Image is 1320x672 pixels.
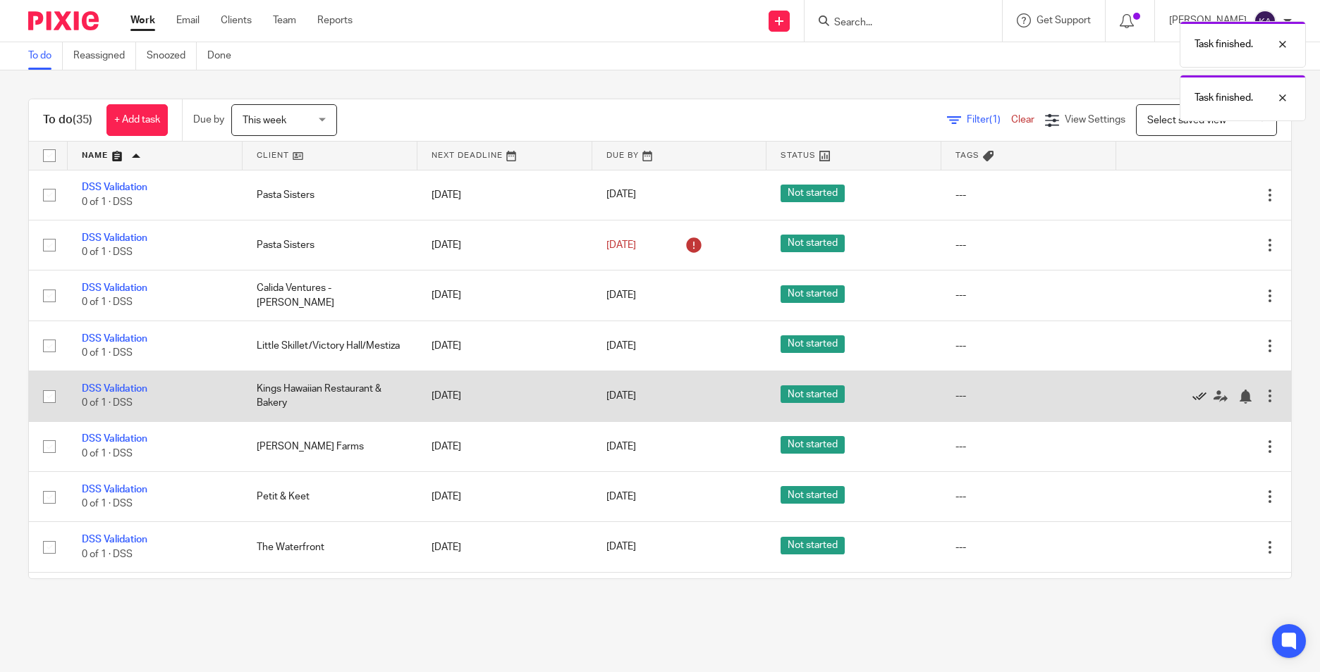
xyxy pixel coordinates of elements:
td: [PERSON_NAME]'s Pub [243,572,417,622]
td: [DATE] [417,522,592,572]
a: Reassigned [73,42,136,70]
td: Pasta Sisters [243,220,417,270]
a: DSS Validation [82,535,147,545]
td: [PERSON_NAME] Farms [243,421,417,471]
a: DSS Validation [82,384,147,394]
div: --- [955,188,1102,202]
td: [DATE] [417,572,592,622]
div: --- [955,389,1102,403]
span: Not started [781,537,845,554]
a: Reports [317,13,353,27]
span: Not started [781,486,845,504]
a: Work [130,13,155,27]
span: Not started [781,235,845,252]
span: 0 of 1 · DSS [82,247,133,257]
td: [DATE] [417,220,592,270]
a: DSS Validation [82,434,147,444]
span: 0 of 1 · DSS [82,348,133,358]
a: DSS Validation [82,233,147,243]
a: DSS Validation [82,182,147,192]
a: Team [273,13,296,27]
a: DSS Validation [82,283,147,293]
span: 0 of 1 · DSS [82,549,133,559]
span: [DATE] [606,391,636,401]
td: [DATE] [417,421,592,471]
p: Due by [193,113,224,127]
span: Not started [781,185,845,202]
span: 0 of 1 · DSS [82,298,133,308]
div: --- [955,490,1102,504]
img: svg%3E [1254,10,1276,32]
span: [DATE] [606,190,636,200]
span: Tags [955,151,979,159]
span: Not started [781,436,845,454]
td: Kings Hawaiian Restaurant & Bakery [243,371,417,421]
a: Mark as done [1192,389,1214,403]
td: Calida Ventures - [PERSON_NAME] [243,270,417,321]
a: DSS Validation [82,334,147,344]
div: --- [955,288,1102,302]
img: Pixie [28,11,99,30]
p: Task finished. [1194,91,1253,105]
a: Clients [221,13,252,27]
a: To do [28,42,63,70]
td: [DATE] [417,371,592,421]
td: [DATE] [417,270,592,321]
span: 0 of 1 · DSS [82,499,133,509]
span: [DATE] [606,290,636,300]
span: [DATE] [606,240,636,250]
span: [DATE] [606,542,636,552]
span: Not started [781,285,845,303]
span: [DATE] [606,341,636,351]
td: [DATE] [417,321,592,371]
a: Done [207,42,242,70]
span: (35) [73,114,92,125]
div: --- [955,339,1102,353]
a: Snoozed [147,42,197,70]
h1: To do [43,113,92,127]
td: Petit & Keet [243,472,417,522]
a: Email [176,13,200,27]
span: Not started [781,335,845,353]
span: Not started [781,385,845,403]
span: [DATE] [606,442,636,452]
p: Task finished. [1194,37,1253,51]
span: [DATE] [606,492,636,502]
td: Little Skillet/Victory Hall/Mestiza [243,321,417,371]
span: This week [243,116,286,125]
a: + Add task [106,104,168,136]
div: --- [955,238,1102,252]
td: [DATE] [417,472,592,522]
span: 0 of 1 · DSS [82,449,133,459]
a: DSS Validation [82,485,147,494]
span: 0 of 1 · DSS [82,399,133,409]
span: 0 of 1 · DSS [82,197,133,207]
div: --- [955,440,1102,454]
td: Pasta Sisters [243,170,417,220]
td: [DATE] [417,170,592,220]
div: --- [955,540,1102,554]
span: Select saved view [1147,116,1226,125]
td: The Waterfront [243,522,417,572]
